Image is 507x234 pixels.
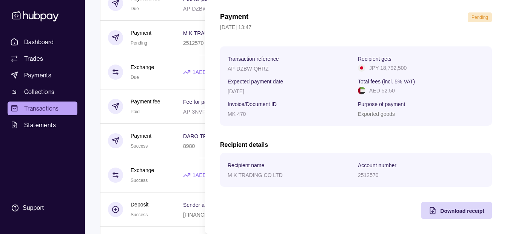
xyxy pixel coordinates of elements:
[358,162,396,168] p: Account number
[228,162,264,168] p: Recipient name
[358,111,395,117] p: Exported goods
[421,202,492,219] button: Download receipt
[228,56,279,62] p: Transaction reference
[228,88,244,94] p: [DATE]
[358,56,391,62] p: Recipient gets
[358,64,365,72] img: jp
[220,141,492,149] h2: Recipient details
[440,208,484,214] span: Download receipt
[358,79,415,85] p: Total fees (incl. 5% VAT)
[228,66,269,72] p: AP-DZBW-QHRZ
[358,101,405,107] p: Purpose of payment
[228,79,283,85] p: Expected payment date
[228,111,246,117] p: MK 470
[369,86,395,95] p: AED 52.50
[220,12,248,22] h1: Payment
[369,64,407,72] p: JPY 18,792,500
[220,23,492,31] p: [DATE] 13:47
[358,87,365,94] img: ae
[228,101,277,107] p: Invoice/Document ID
[228,172,283,178] p: M K TRADING CO LTD
[358,172,379,178] p: 2512570
[472,15,488,20] span: Pending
